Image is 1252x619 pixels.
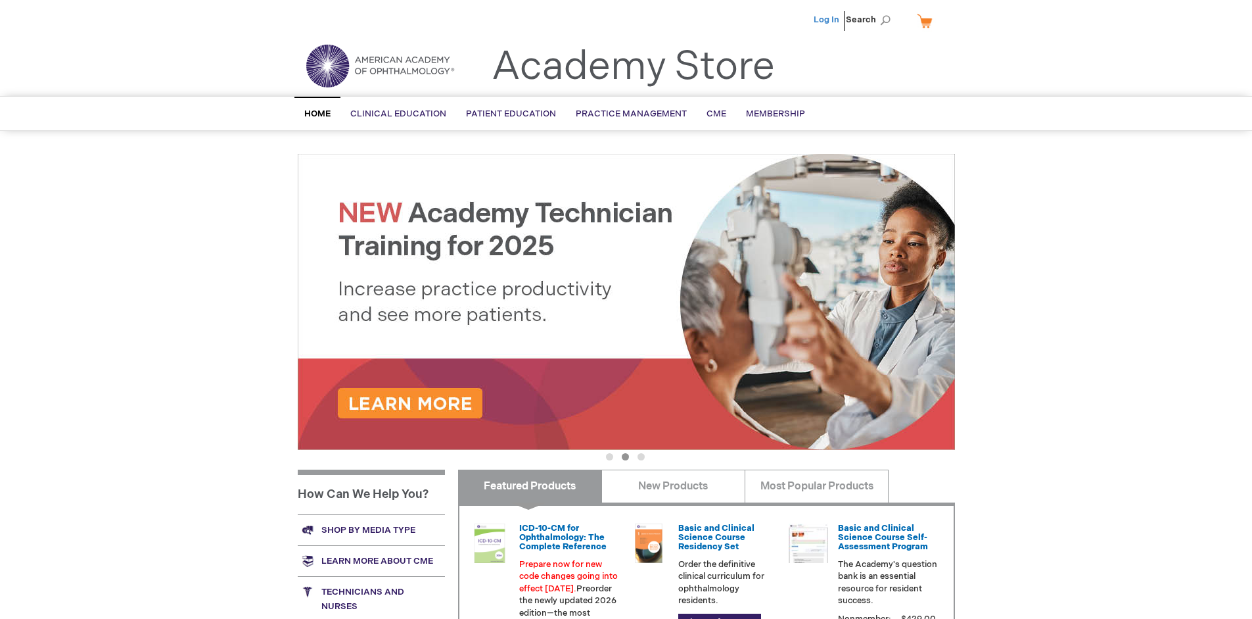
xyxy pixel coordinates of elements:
button: 3 of 3 [638,453,645,460]
p: Order the definitive clinical curriculum for ophthalmology residents. [678,558,778,607]
a: New Products [601,470,745,503]
img: bcscself_20.jpg [789,524,828,563]
span: Home [304,109,331,119]
img: 0120008u_42.png [470,524,509,563]
span: Practice Management [576,109,687,119]
a: Featured Products [458,470,602,503]
a: Academy Store [492,43,775,91]
a: Learn more about CME [298,545,445,576]
p: The Academy's question bank is an essential resource for resident success. [838,558,938,607]
span: Clinical Education [350,109,446,119]
span: CME [707,109,726,119]
h1: How Can We Help You? [298,470,445,514]
span: Patient Education [466,109,556,119]
button: 2 of 3 [622,453,629,460]
span: Membership [746,109,805,119]
img: 02850963u_47.png [629,524,668,563]
button: 1 of 3 [606,453,613,460]
a: ICD-10-CM for Ophthalmology: The Complete Reference [519,523,607,553]
font: Prepare now for new code changes going into effect [DATE]. [519,559,618,594]
a: Log In [814,14,839,25]
a: Shop by media type [298,514,445,545]
a: Basic and Clinical Science Course Self-Assessment Program [838,523,928,553]
span: Search [846,7,896,33]
a: Basic and Clinical Science Course Residency Set [678,523,754,553]
a: Most Popular Products [745,470,889,503]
